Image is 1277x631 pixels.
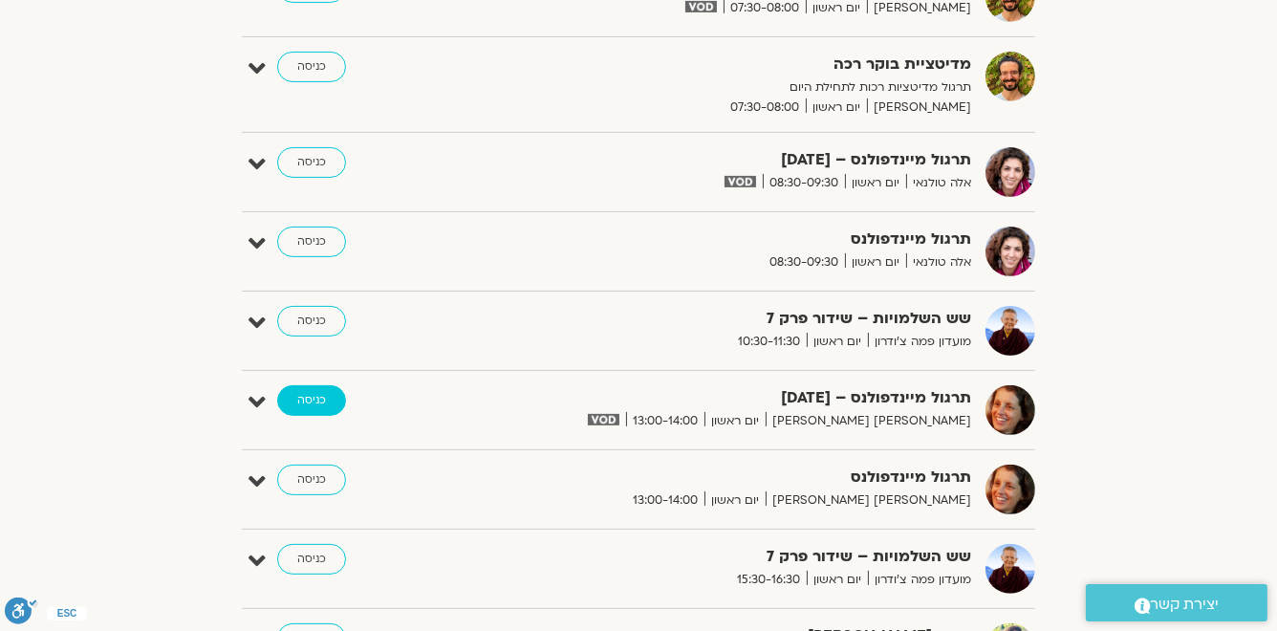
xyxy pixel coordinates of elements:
a: כניסה [277,52,346,82]
span: יצירת קשר [1151,592,1220,618]
strong: מדיטציית בוקר רכה [503,52,971,77]
span: [PERSON_NAME] [PERSON_NAME] [766,411,971,431]
a: כניסה [277,306,346,337]
a: כניסה [277,227,346,257]
strong: שש השלמויות – שידור פרק 7 [503,306,971,332]
span: אלה טולנאי [906,173,971,193]
p: תרגול מדיטציות רכות לתחילת היום [503,77,971,98]
span: 08:30-09:30 [763,252,845,272]
span: 13:00-14:00 [626,411,704,431]
span: יום ראשון [845,173,906,193]
span: 13:00-14:00 [626,490,704,511]
span: יום ראשון [845,252,906,272]
span: [PERSON_NAME] [867,98,971,118]
img: vodicon [588,414,619,425]
span: מועדון פמה צ'ודרון [868,570,971,590]
strong: תרגול מיינדפולנס – [DATE] [503,385,971,411]
a: כניסה [277,544,346,575]
span: מועדון פמה צ'ודרון [868,332,971,352]
strong: תרגול מיינדפולנס – [DATE] [503,147,971,173]
span: 07:30-08:00 [724,98,806,118]
img: vodicon [685,1,717,12]
span: יום ראשון [704,490,766,511]
span: [PERSON_NAME] [PERSON_NAME] [766,490,971,511]
span: אלה טולנאי [906,252,971,272]
a: יצירת קשר [1086,584,1267,621]
a: כניסה [277,147,346,178]
a: כניסה [277,385,346,416]
span: יום ראשון [807,332,868,352]
span: יום ראשון [704,411,766,431]
span: יום ראשון [806,98,867,118]
img: vodicon [725,176,756,187]
a: כניסה [277,465,346,495]
strong: תרגול מיינדפולנס [503,227,971,252]
strong: תרגול מיינדפולנס [503,465,971,490]
span: 15:30-16:30 [730,570,807,590]
span: יום ראשון [807,570,868,590]
span: 08:30-09:30 [763,173,845,193]
span: 10:30-11:30 [731,332,807,352]
strong: שש השלמויות – שידור פרק 7 [503,544,971,570]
